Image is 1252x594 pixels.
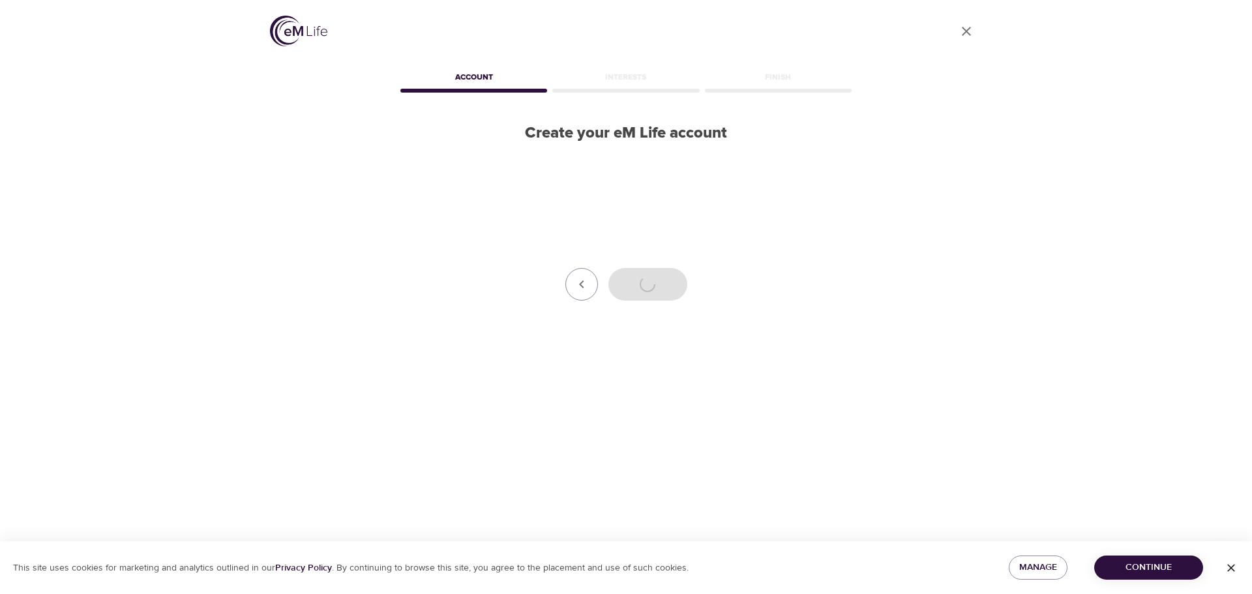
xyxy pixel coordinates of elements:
[1009,556,1067,580] button: Manage
[275,562,332,574] a: Privacy Policy
[270,16,327,46] img: logo
[398,124,854,143] h2: Create your eM Life account
[1019,559,1057,576] span: Manage
[1094,556,1203,580] button: Continue
[951,16,982,47] a: close
[1105,559,1193,576] span: Continue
